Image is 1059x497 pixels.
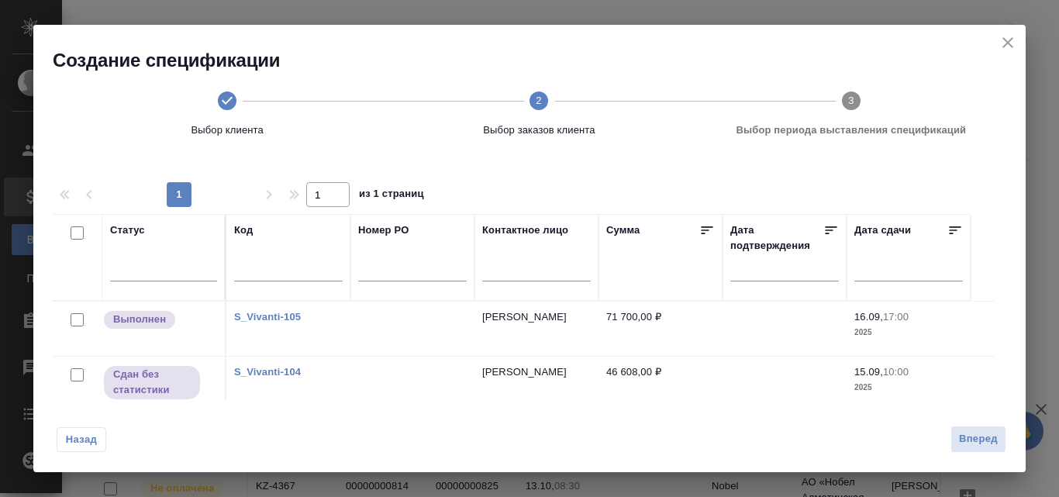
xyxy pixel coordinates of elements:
div: Сумма [606,223,640,243]
span: Выбор заказов клиента [389,123,688,138]
div: Номер PO [358,223,409,238]
td: 71 700,00 ₽ [598,302,723,356]
div: Код [234,223,253,238]
text: 3 [848,95,854,106]
td: [PERSON_NAME] [474,357,598,411]
span: Вперед [959,430,998,448]
p: 17:00 [883,311,909,323]
span: Назад [65,432,98,447]
button: Вперед [950,426,1006,453]
p: 2025 [854,380,963,395]
p: Сдан без статистики [113,367,191,398]
button: Назад [57,427,106,452]
td: [PERSON_NAME] [474,302,598,356]
span: Выбор периода выставления спецификаций [702,123,1001,138]
p: 2025 [854,325,963,340]
p: 10:00 [883,366,909,378]
p: Выполнен [113,312,166,327]
span: из 1 страниц [359,185,424,207]
button: close [996,31,1019,54]
p: 15.09, [854,366,883,378]
td: 46 608,00 ₽ [598,357,723,411]
span: Выбор клиента [78,123,377,138]
div: Статус [110,223,145,238]
h2: Создание спецификации [53,48,1026,73]
p: 16.09, [854,311,883,323]
div: Дата сдачи [854,223,911,243]
div: Контактное лицо [482,223,568,238]
a: S_Vivanti-105 [234,311,301,323]
a: S_Vivanti-104 [234,366,301,378]
text: 2 [536,95,542,106]
div: Дата подтверждения [730,223,823,254]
